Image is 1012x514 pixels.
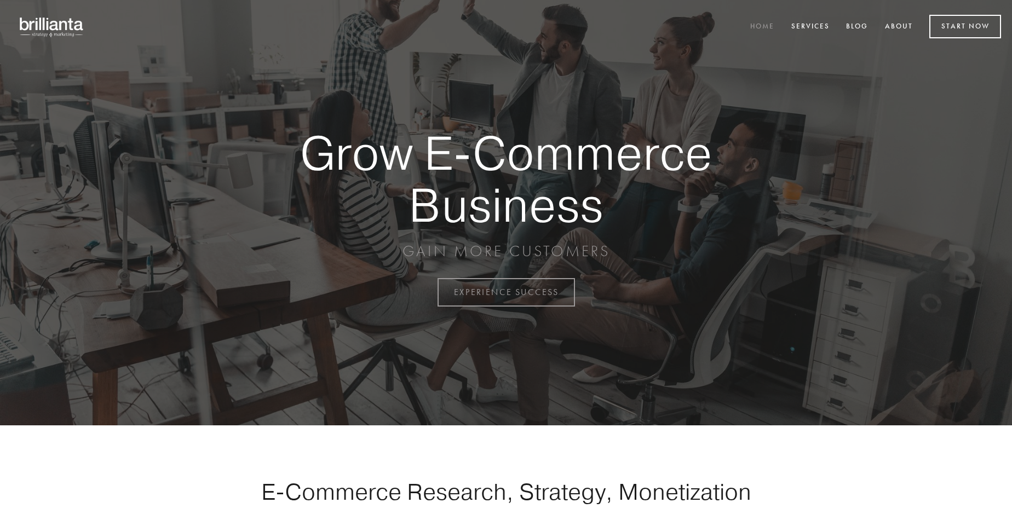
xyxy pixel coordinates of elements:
p: GAIN MORE CUSTOMERS [262,241,750,261]
a: EXPERIENCE SUCCESS [438,278,575,307]
a: Services [784,18,837,36]
strong: Grow E-Commerce Business [262,127,750,230]
a: Blog [839,18,875,36]
img: brillianta - research, strategy, marketing [11,11,93,43]
a: About [878,18,920,36]
h1: E-Commerce Research, Strategy, Monetization [227,478,785,505]
a: Start Now [929,15,1001,38]
a: Home [743,18,781,36]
